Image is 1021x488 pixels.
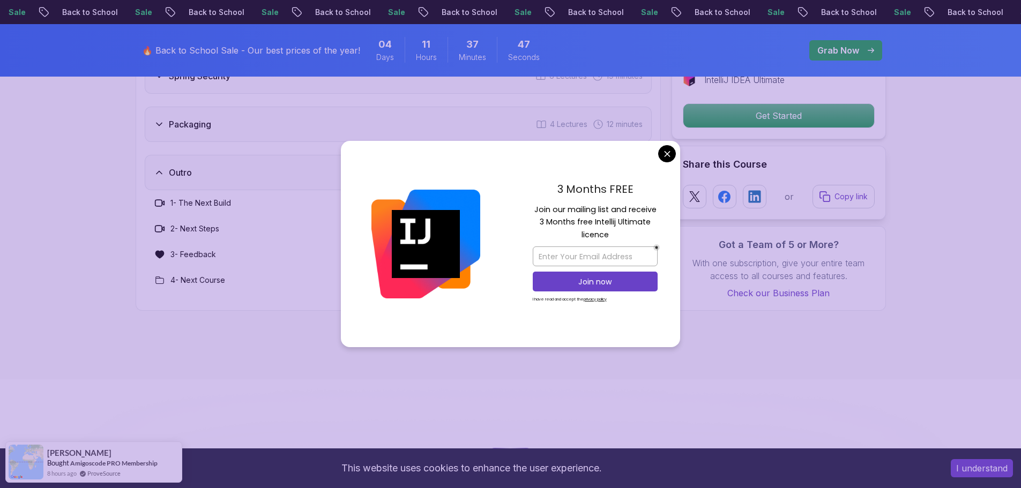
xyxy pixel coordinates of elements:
[785,190,794,203] p: or
[759,7,793,18] p: Sale
[607,119,643,130] span: 12 minutes
[170,223,219,234] h3: 2 - Next Steps
[817,44,859,57] p: Grab Now
[47,448,111,457] span: [PERSON_NAME]
[885,7,920,18] p: Sale
[170,275,225,286] h3: 4 - Next Course
[378,37,392,52] span: 4 Days
[683,157,875,172] h2: Share this Course
[506,7,540,18] p: Sale
[8,456,935,480] div: This website uses cookies to enhance the user experience.
[704,73,785,86] p: IntelliJ IDEA Ultimate
[87,469,121,478] a: ProveSource
[9,445,43,479] img: provesource social proof notification image
[142,44,360,57] p: 🔥 Back to School Sale - Our best prices of the year!
[54,7,126,18] p: Back to School
[307,7,379,18] p: Back to School
[459,52,486,63] span: Minutes
[518,37,530,52] span: 47 Seconds
[422,37,430,52] span: 11 Hours
[951,459,1013,477] button: Accept cookies
[145,107,652,142] button: Packaging4 Lectures 12 minutes
[145,155,652,190] button: Outro4 Lectures 3 minutes
[560,7,632,18] p: Back to School
[376,52,394,63] span: Days
[47,459,69,467] span: Bought
[466,37,479,52] span: 37 Minutes
[47,469,77,478] span: 8 hours ago
[683,237,875,252] h3: Got a Team of 5 or More?
[834,191,868,202] p: Copy link
[813,185,875,208] button: Copy link
[550,119,587,130] span: 4 Lectures
[126,7,161,18] p: Sale
[683,287,875,299] a: Check our Business Plan
[939,7,1012,18] p: Back to School
[416,52,437,63] span: Hours
[683,257,875,282] p: With one subscription, give your entire team access to all courses and features.
[70,459,158,467] a: Amigoscode PRO Membership
[253,7,287,18] p: Sale
[169,118,211,131] h3: Packaging
[683,103,875,128] button: Get Started
[508,52,540,63] span: Seconds
[180,7,253,18] p: Back to School
[683,73,696,86] img: jetbrains logo
[169,166,192,179] h3: Outro
[170,249,216,260] h3: 3 - Feedback
[170,198,231,208] h3: 1 - The Next Build
[683,104,874,127] p: Get Started
[433,7,506,18] p: Back to School
[686,7,759,18] p: Back to School
[632,7,667,18] p: Sale
[379,7,414,18] p: Sale
[813,7,885,18] p: Back to School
